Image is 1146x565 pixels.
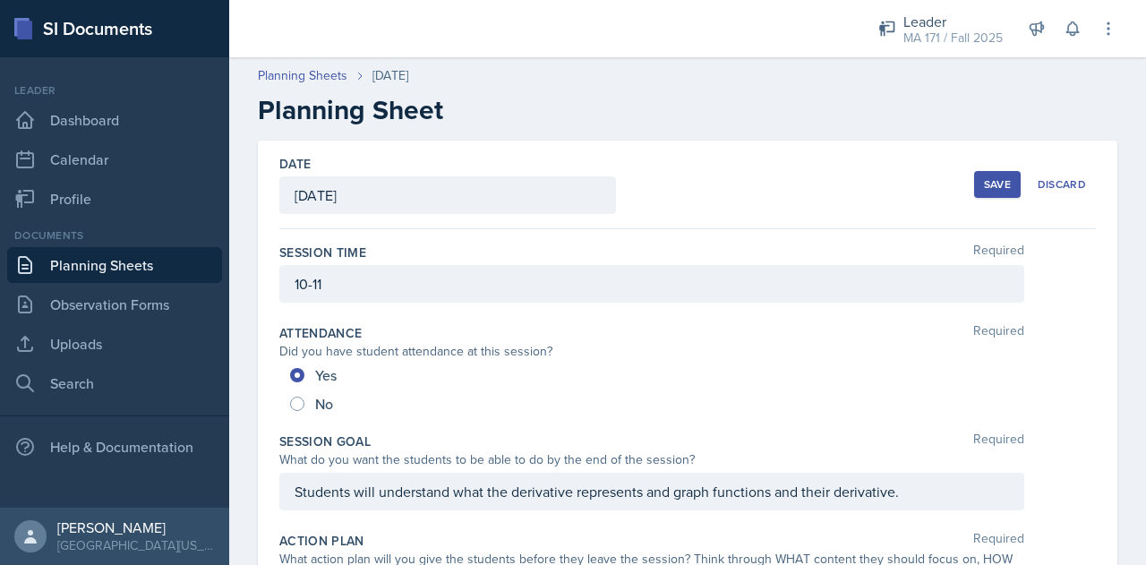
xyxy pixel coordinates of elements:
div: Discard [1038,177,1086,192]
span: Required [973,432,1024,450]
label: Session Time [279,244,366,261]
p: Students will understand what the derivative represents and graph functions and their derivative. [295,481,1009,502]
a: Search [7,365,222,401]
a: Planning Sheets [258,66,347,85]
div: Save [984,177,1011,192]
div: Help & Documentation [7,429,222,465]
a: Dashboard [7,102,222,138]
span: Required [973,324,1024,342]
a: Planning Sheets [7,247,222,283]
div: Leader [7,82,222,98]
div: [DATE] [372,66,408,85]
a: Profile [7,181,222,217]
label: Session Goal [279,432,371,450]
div: What do you want the students to be able to do by the end of the session? [279,450,1024,469]
button: Save [974,171,1021,198]
span: Required [973,244,1024,261]
span: Yes [315,366,337,384]
div: Documents [7,227,222,244]
p: 10-11 [295,273,1009,295]
a: Observation Forms [7,287,222,322]
label: Action Plan [279,532,364,550]
div: Leader [903,11,1003,32]
div: [GEOGRAPHIC_DATA][US_STATE] in [GEOGRAPHIC_DATA] [57,536,215,554]
h2: Planning Sheet [258,94,1117,126]
label: Attendance [279,324,363,342]
div: [PERSON_NAME] [57,518,215,536]
a: Uploads [7,326,222,362]
span: No [315,395,333,413]
button: Discard [1028,171,1096,198]
label: Date [279,155,311,173]
div: Did you have student attendance at this session? [279,342,1024,361]
span: Required [973,532,1024,550]
div: MA 171 / Fall 2025 [903,29,1003,47]
a: Calendar [7,141,222,177]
